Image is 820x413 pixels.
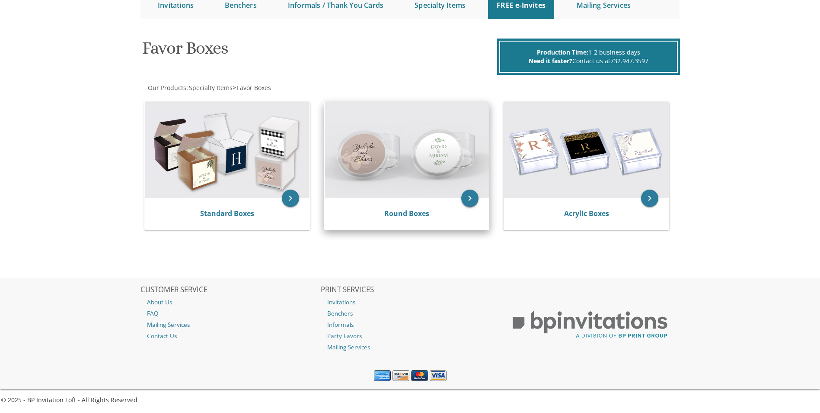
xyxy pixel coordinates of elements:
[374,370,391,381] img: American Express
[411,370,428,381] img: MasterCard
[504,102,669,198] img: Acrylic Boxes
[610,57,648,65] a: 732.947.3597
[145,102,309,198] img: Standard Boxes
[501,303,680,346] img: BP Print Group
[140,308,319,319] a: FAQ
[189,84,233,92] span: Specialty Items
[147,84,186,92] a: Our Products
[529,57,572,65] span: Need it faster?
[325,102,489,198] img: Round Boxes
[392,370,409,381] img: Discover
[140,286,319,294] h2: CUSTOMER SERVICE
[233,84,271,92] span: >
[537,48,588,56] span: Production Time:
[321,330,500,342] a: Party Favors
[140,84,410,92] div: :
[140,330,319,342] a: Contact Us
[140,319,319,330] a: Mailing Services
[499,41,678,73] div: 1-2 business days Contact us at
[321,308,500,319] a: Benchers
[282,190,299,207] a: keyboard_arrow_right
[142,39,495,64] h1: Favor Boxes
[321,319,500,330] a: Informals
[200,209,254,218] a: Standard Boxes
[236,84,271,92] a: Favor Boxes
[321,342,500,353] a: Mailing Services
[321,297,500,308] a: Invitations
[641,190,658,207] a: keyboard_arrow_right
[384,209,429,218] a: Round Boxes
[188,84,233,92] a: Specialty Items
[461,190,479,207] a: keyboard_arrow_right
[564,209,609,218] a: Acrylic Boxes
[140,297,319,308] a: About Us
[237,84,271,92] span: Favor Boxes
[430,370,447,381] img: Visa
[321,286,500,294] h2: PRINT SERVICES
